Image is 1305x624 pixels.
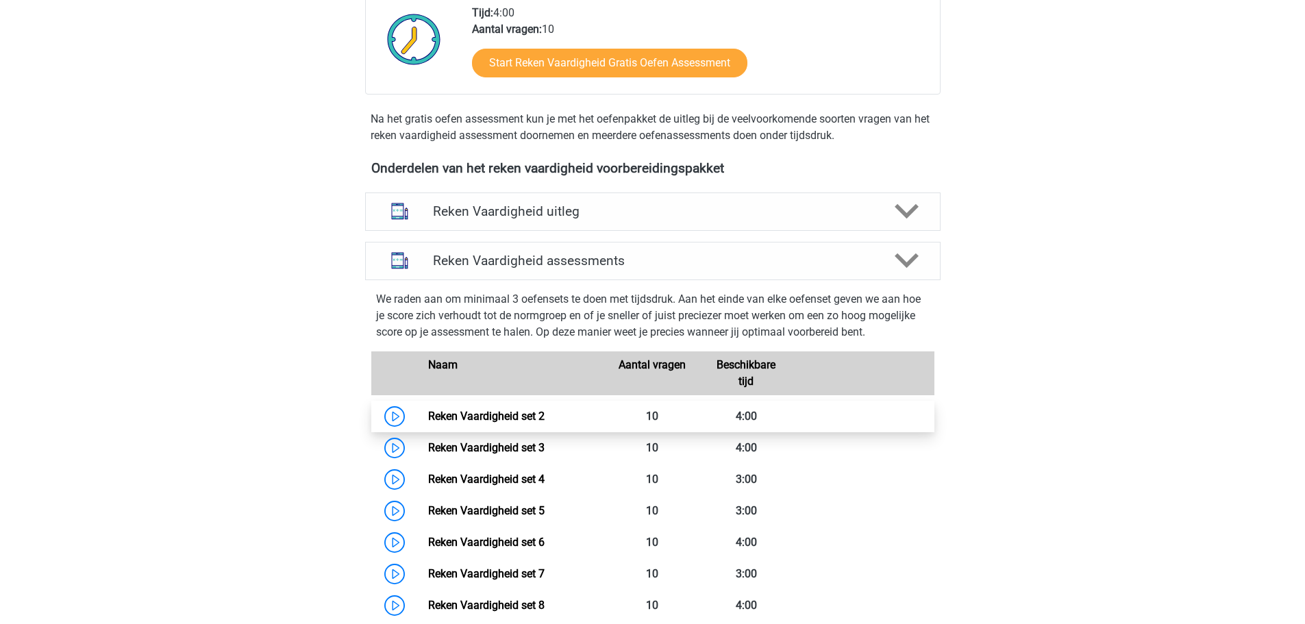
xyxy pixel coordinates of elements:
[472,6,493,19] b: Tijd:
[418,357,606,390] div: Naam
[360,242,946,280] a: assessments Reken Vaardigheid assessments
[433,253,873,269] h4: Reken Vaardigheid assessments
[433,203,873,219] h4: Reken Vaardigheid uitleg
[462,5,939,94] div: 4:00 10
[606,357,699,390] div: Aantal vragen
[365,111,941,144] div: Na het gratis oefen assessment kun je met het oefenpakket de uitleg bij de veelvoorkomende soorte...
[428,504,545,517] a: Reken Vaardigheid set 5
[371,160,934,176] h4: Onderdelen van het reken vaardigheid voorbereidingspakket
[382,194,417,229] img: reken vaardigheid uitleg
[382,243,417,278] img: reken vaardigheid assessments
[376,291,930,340] p: We raden aan om minimaal 3 oefensets te doen met tijdsdruk. Aan het einde van elke oefenset geven...
[428,473,545,486] a: Reken Vaardigheid set 4
[428,410,545,423] a: Reken Vaardigheid set 2
[428,599,545,612] a: Reken Vaardigheid set 8
[699,357,793,390] div: Beschikbare tijd
[428,536,545,549] a: Reken Vaardigheid set 6
[472,23,542,36] b: Aantal vragen:
[380,5,449,73] img: Klok
[428,441,545,454] a: Reken Vaardigheid set 3
[428,567,545,580] a: Reken Vaardigheid set 7
[360,192,946,231] a: uitleg Reken Vaardigheid uitleg
[472,49,747,77] a: Start Reken Vaardigheid Gratis Oefen Assessment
